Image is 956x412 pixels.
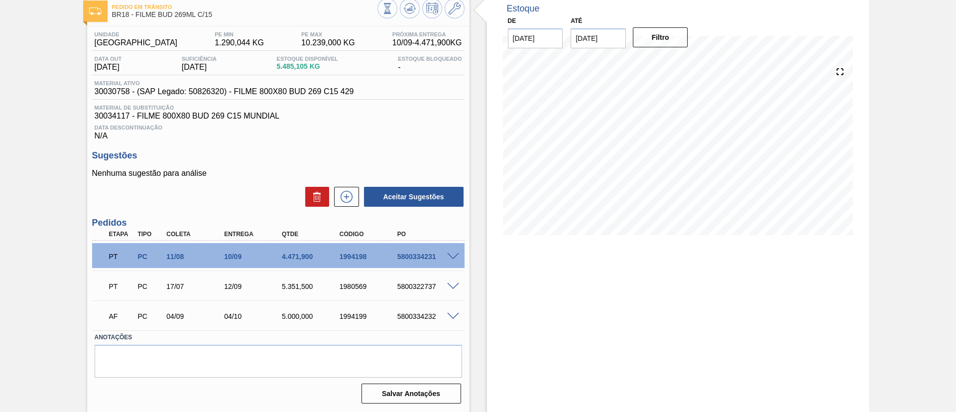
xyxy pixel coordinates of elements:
[215,31,264,37] span: PE MIN
[508,28,563,48] input: dd/mm/yyyy
[95,31,178,37] span: Unidade
[279,282,344,290] div: 5.351,500
[398,56,462,62] span: Estoque Bloqueado
[95,80,354,86] span: Material ativo
[109,253,134,261] p: PT
[109,312,134,320] p: AF
[277,63,338,70] span: 5.485,105 KG
[571,28,626,48] input: dd/mm/yyyy
[507,3,540,14] div: Estoque
[95,125,462,131] span: Data Descontinuação
[395,56,464,72] div: -
[164,231,229,238] div: Coleta
[222,231,286,238] div: Entrega
[279,231,344,238] div: Qtde
[112,11,377,18] span: BR18 - FILME BUD 269ML C/15
[215,38,264,47] span: 1.290,044 KG
[329,187,359,207] div: Nova sugestão
[89,7,102,15] img: Ícone
[279,312,344,320] div: 5.000,000
[182,63,217,72] span: [DATE]
[301,31,355,37] span: PE MAX
[508,17,516,24] label: De
[337,231,402,238] div: Código
[107,246,136,268] div: Pedido em Trânsito
[361,384,461,404] button: Salvar Anotações
[222,312,286,320] div: 04/10/2025
[300,187,329,207] div: Excluir Sugestões
[395,253,460,261] div: 5800334231
[395,231,460,238] div: PO
[395,282,460,290] div: 5800322737
[392,38,462,47] span: 10/09 - 4.471,900 KG
[95,105,462,111] span: Material de Substituição
[107,305,136,327] div: Aguardando Faturamento
[395,312,460,320] div: 5800334232
[182,56,217,62] span: Suficiência
[359,186,465,208] div: Aceitar Sugestões
[135,282,165,290] div: Pedido de Compra
[95,112,462,121] span: 30034117 - FILME 800X80 BUD 269 C15 MUNDIAL
[95,38,178,47] span: [GEOGRAPHIC_DATA]
[164,282,229,290] div: 17/07/2025
[135,231,165,238] div: Tipo
[92,169,465,178] p: Nenhuma sugestão para análise
[364,187,464,207] button: Aceitar Sugestões
[279,253,344,261] div: 4.471,900
[135,253,165,261] div: Pedido de Compra
[222,282,286,290] div: 12/09/2025
[571,17,582,24] label: Até
[92,218,465,228] h3: Pedidos
[164,312,229,320] div: 04/09/2025
[92,150,465,161] h3: Sugestões
[112,4,377,10] span: Pedido em Trânsito
[222,253,286,261] div: 10/09/2025
[337,282,402,290] div: 1980569
[95,87,354,96] span: 30030758 - (SAP Legado: 50826320) - FILME 800X80 BUD 269 C15 429
[164,253,229,261] div: 11/08/2025
[95,56,122,62] span: Data out
[135,312,165,320] div: Pedido de Compra
[277,56,338,62] span: Estoque Disponível
[392,31,462,37] span: Próxima Entrega
[92,121,465,140] div: N/A
[95,63,122,72] span: [DATE]
[107,231,136,238] div: Etapa
[633,27,688,47] button: Filtro
[337,312,402,320] div: 1994199
[301,38,355,47] span: 10.239,000 KG
[95,330,462,345] label: Anotações
[107,275,136,297] div: Pedido em Trânsito
[109,282,134,290] p: PT
[337,253,402,261] div: 1994198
